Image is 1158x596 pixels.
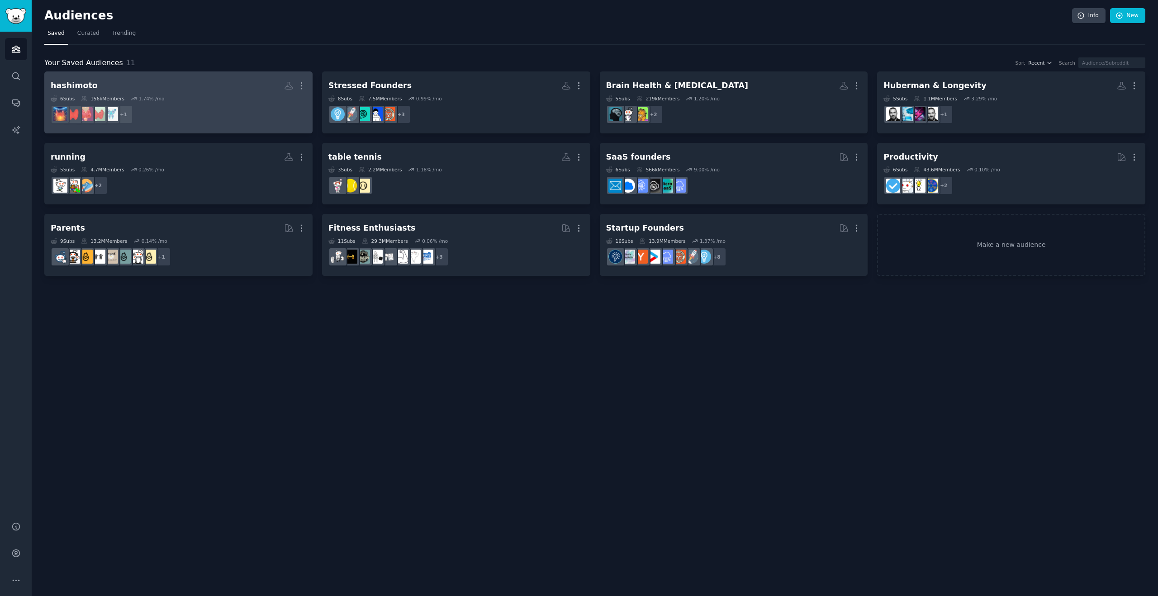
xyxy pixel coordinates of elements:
[47,29,65,38] span: Saved
[416,95,442,102] div: 0.99 % /mo
[392,105,411,124] div: + 3
[606,222,684,234] div: Startup Founders
[1110,8,1145,24] a: New
[81,238,127,244] div: 13.2M Members
[356,250,370,264] img: GymMotivation
[328,238,356,244] div: 11 Sub s
[74,26,103,45] a: Curated
[126,58,135,67] span: 11
[694,166,720,173] div: 9.00 % /mo
[51,166,75,173] div: 5 Sub s
[684,250,698,264] img: startups
[608,250,622,264] img: Entrepreneurship
[104,107,118,121] img: thyroidhealth
[142,250,156,264] img: Parenting
[53,179,67,193] img: running
[394,250,408,264] img: strength_training
[600,71,868,133] a: Brain Health & [MEDICAL_DATA]5Subs219kMembers1.20% /mo+2AlzheimersGroupAlzheimersBrainFog
[331,107,345,121] img: Entrepreneur
[621,107,635,121] img: Alzheimers
[104,250,118,264] img: beyondthebump
[138,95,164,102] div: 1.74 % /mo
[883,166,907,173] div: 6 Sub s
[44,26,68,45] a: Saved
[606,95,630,102] div: 5 Sub s
[407,250,421,264] img: Fitness
[81,166,124,173] div: 4.7M Members
[114,105,133,124] div: + 1
[381,250,395,264] img: loseit
[51,238,75,244] div: 9 Sub s
[644,105,663,124] div: + 2
[343,250,357,264] img: workout
[1059,60,1075,66] div: Search
[659,179,673,193] img: microsaas
[911,179,925,193] img: lifehacks
[600,214,868,276] a: Startup Founders16Subs13.9MMembers1.37% /mo+8EntrepreneurstartupsEntrepreneurRideAlongSaaSstartup...
[646,250,660,264] img: startup
[877,214,1145,276] a: Make a new audience
[109,26,139,45] a: Trending
[914,166,960,173] div: 43.6M Members
[112,29,136,38] span: Trending
[634,179,648,193] img: SaaSSales
[381,107,395,121] img: EntrepreneurRideAlong
[66,250,80,264] img: parentsofmultiples
[422,238,448,244] div: 0.06 % /mo
[328,80,412,91] div: Stressed Founders
[328,222,416,234] div: Fitness Enthusiasts
[44,9,1072,23] h2: Audiences
[44,143,313,205] a: running5Subs4.7MMembers0.26% /mo+2XXRunningAdvancedRunningrunning
[44,57,123,69] span: Your Saved Audiences
[659,250,673,264] img: SaaS
[974,166,1000,173] div: 0.10 % /mo
[331,179,345,193] img: tabletennis
[1028,60,1053,66] button: Recent
[369,107,383,121] img: TheFounders
[430,247,449,266] div: + 3
[5,8,26,24] img: GummySearch logo
[924,179,938,193] img: LifeProTips
[934,105,953,124] div: + 1
[877,71,1145,133] a: Huberman & Longevity5Subs1.1MMembers3.29% /mo+1andrewhubermanBiohackingBiohackersHubermanLab
[606,238,633,244] div: 16 Sub s
[129,250,143,264] img: daddit
[636,166,680,173] div: 566k Members
[886,107,900,121] img: HubermanLab
[672,179,686,193] img: SaaS
[883,95,907,102] div: 5 Sub s
[138,166,164,173] div: 0.26 % /mo
[66,107,80,121] img: Hypothyroidism
[89,176,108,195] div: + 2
[322,214,590,276] a: Fitness Enthusiasts11Subs29.3MMembers0.06% /mo+3crossfitFitnessstrength_trainingloseitGYMGymMotiv...
[646,179,660,193] img: NoCodeSaaS
[883,80,986,91] div: Huberman & Longevity
[707,247,726,266] div: + 8
[369,250,383,264] img: GYM
[697,250,711,264] img: Entrepreneur
[328,166,352,173] div: 3 Sub s
[911,107,925,121] img: Biohacking
[328,151,382,163] div: table tennis
[359,95,402,102] div: 7.5M Members
[934,176,953,195] div: + 2
[883,151,938,163] div: Productivity
[53,107,67,121] img: Hashimotos
[356,179,370,193] img: 10s
[117,250,131,264] img: SingleParents
[634,107,648,121] img: AlzheimersGroup
[322,143,590,205] a: table tennis3Subs2.2MMembers1.18% /mo10stennistabletennis
[44,71,313,133] a: hashimoto6Subs156kMembers1.74% /mo+1thyroidhealthHashimotosMenHashimotosLivingHypothyroidismHashi...
[1028,60,1044,66] span: Recent
[924,107,938,121] img: andrewhuberman
[322,71,590,133] a: Stressed Founders8Subs7.5MMembers0.99% /mo+3EntrepreneurRideAlongTheFoundersFoundersHubstartupsEn...
[79,179,93,193] img: XXRunning
[142,238,167,244] div: 0.14 % /mo
[606,151,671,163] div: SaaS founders
[1016,60,1025,66] div: Sort
[91,250,105,264] img: toddlers
[899,179,913,193] img: productivity
[621,179,635,193] img: B2BSaaS
[606,80,748,91] div: Brain Health & [MEDICAL_DATA]
[636,95,680,102] div: 219k Members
